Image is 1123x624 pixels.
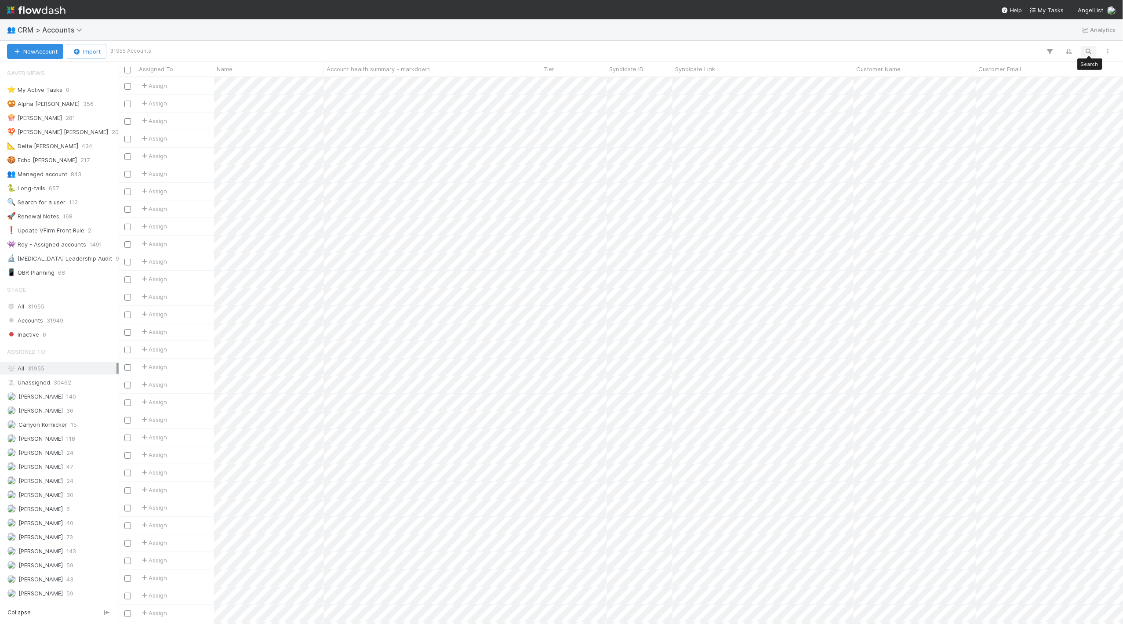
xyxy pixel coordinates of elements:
img: avatar_9d20afb4-344c-4512-8880-fee77f5fe71b.png [7,406,16,415]
div: Assign [140,521,167,530]
img: avatar_60e5bba5-e4c9-4ca2-8b5c-d649d5645218.png [7,434,16,443]
span: Canyon Kornicker [18,421,67,428]
span: Assign [140,450,167,459]
span: Accounts [7,315,43,326]
input: Toggle Row Selected [124,558,131,564]
a: Analytics [1081,25,1116,35]
span: 30462 [54,377,71,388]
span: 🍪 [7,156,16,163]
span: Assign [140,187,167,196]
div: [PERSON_NAME] [7,112,62,123]
span: [PERSON_NAME] [18,435,63,442]
div: [MEDICAL_DATA] Leadership Audit [7,253,112,264]
span: My Tasks [1029,7,1064,14]
img: avatar_31a23b92-6f17-4cd3-bc91-ece30a602713.png [1107,6,1116,15]
div: Help [1001,6,1022,15]
input: Toggle Row Selected [124,224,131,230]
div: My Active Tasks [7,84,62,95]
span: Assigned To [139,65,173,73]
span: [PERSON_NAME] [18,576,63,583]
span: Assign [140,398,167,406]
div: [PERSON_NAME] [PERSON_NAME] [7,127,108,138]
div: Assign [140,327,167,336]
span: 59 [66,588,73,599]
button: Import [67,44,106,59]
img: avatar_c597f508-4d28-4c7c-92e0-bd2d0d338f8e.png [7,490,16,499]
img: avatar_6cb813a7-f212-4ca3-9382-463c76e0b247.png [7,462,16,471]
input: Toggle Row Selected [124,294,131,301]
input: Toggle Row Selected [124,118,131,125]
div: Long-tails [7,183,45,194]
div: Assign [140,345,167,354]
span: Saved Views [7,64,45,82]
span: 281 [65,112,75,123]
input: Toggle Row Selected [124,452,131,459]
span: Assign [140,292,167,301]
span: 203 [112,127,122,138]
span: [PERSON_NAME] [18,449,63,456]
input: Toggle Row Selected [124,364,131,371]
input: Toggle Row Selected [124,329,131,336]
img: avatar_ff7e9918-7236-409c-a6a1-0ae03a609409.png [7,519,16,527]
a: My Tasks [1029,6,1064,15]
span: 143 [66,546,76,557]
span: Assign [140,116,167,125]
span: 217 [80,155,90,166]
span: AngelList [1078,7,1104,14]
span: [PERSON_NAME] [18,533,63,541]
span: Assign [140,99,167,108]
span: 🔍 [7,198,16,206]
input: Toggle Row Selected [124,171,131,178]
span: Assign [140,468,167,477]
input: Toggle Row Selected [124,347,131,353]
span: [PERSON_NAME] [18,548,63,555]
div: Assign [140,169,167,178]
input: Toggle Row Selected [124,312,131,318]
span: 843 [71,169,81,180]
img: avatar_f32b584b-9fa7-42e4-bca2-ac5b6bf32423.png [7,533,16,541]
span: 👥 [7,170,16,178]
input: Toggle Row Selected [124,189,131,195]
span: Assign [140,310,167,319]
small: 31955 Accounts [110,47,151,55]
span: Assign [140,257,167,266]
span: 0 [66,84,69,95]
span: 🥨 [7,100,16,107]
span: 31955 [28,365,44,372]
span: 1491 [90,239,102,250]
input: Toggle Row Selected [124,136,131,142]
input: Toggle Row Selected [124,101,131,107]
span: [PERSON_NAME] [18,491,63,498]
span: Assign [140,363,167,371]
span: 73 [66,532,73,543]
span: Assign [140,152,167,160]
div: Alpha [PERSON_NAME] [7,98,80,109]
img: avatar_0a9e60f7-03da-485c-bb15-a40c44fcec20.png [7,589,16,598]
span: 657 [49,183,59,194]
span: 900 [116,253,126,264]
span: Assign [140,204,167,213]
span: 43 [66,574,73,585]
span: Assign [140,222,167,231]
input: Toggle Row Selected [124,540,131,547]
img: avatar_8fe3758e-7d23-4e6b-a9f5-b81892974716.png [7,448,16,457]
div: Renewal Notes [7,211,59,222]
span: Syndicate ID [609,65,643,73]
span: Name [217,65,233,73]
img: avatar_18c010e4-930e-4480-823a-7726a265e9dd.png [7,392,16,401]
span: Assign [140,591,167,600]
span: 🍿 [7,114,16,121]
input: Toggle Row Selected [124,522,131,529]
div: All [7,301,116,312]
div: Assign [140,239,167,248]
